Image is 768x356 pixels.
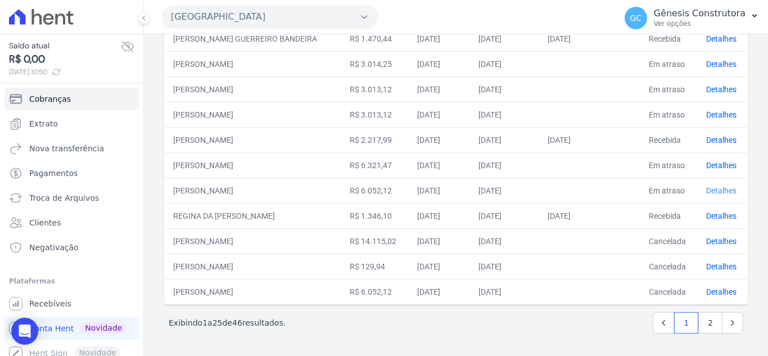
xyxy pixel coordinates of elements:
[630,14,641,22] span: GC
[469,76,539,102] td: [DATE]
[654,8,746,19] p: Gênesis Construtora
[164,228,341,254] td: [PERSON_NAME]
[11,318,38,345] div: Open Intercom Messenger
[706,60,737,69] a: Detalhes
[408,279,469,304] td: [DATE]
[4,292,139,315] a: Recebíveis
[640,152,697,178] td: Em atraso
[640,76,697,102] td: Em atraso
[706,237,737,246] a: Detalhes
[164,203,341,228] td: REGINA DA [PERSON_NAME]
[640,26,697,51] td: Recebida
[9,40,121,52] span: Saldo atual
[162,6,378,28] button: [GEOGRAPHIC_DATA]
[164,76,341,102] td: [PERSON_NAME]
[4,236,139,259] a: Negativação
[539,26,640,51] td: [DATE]
[29,323,74,334] span: Conta Hent
[29,168,78,179] span: Pagamentos
[408,254,469,279] td: [DATE]
[469,203,539,228] td: [DATE]
[9,67,121,77] span: [DATE] 10:50
[341,26,408,51] td: R$ 1.470,44
[469,228,539,254] td: [DATE]
[408,152,469,178] td: [DATE]
[469,178,539,203] td: [DATE]
[164,51,341,76] td: [PERSON_NAME]
[408,102,469,127] td: [DATE]
[4,317,139,340] a: Conta Hent Novidade
[9,274,134,288] div: Plataformas
[164,26,341,51] td: [PERSON_NAME] GUERREIRO BANDEIRA
[164,254,341,279] td: [PERSON_NAME]
[469,102,539,127] td: [DATE]
[469,152,539,178] td: [DATE]
[4,88,139,110] a: Cobranças
[341,76,408,102] td: R$ 3.013,12
[80,322,127,334] span: Novidade
[29,242,79,253] span: Negativação
[640,102,697,127] td: Em atraso
[4,211,139,234] a: Clientes
[640,203,697,228] td: Recebida
[341,254,408,279] td: R$ 129,94
[164,102,341,127] td: [PERSON_NAME]
[164,152,341,178] td: [PERSON_NAME]
[164,178,341,203] td: [PERSON_NAME]
[653,312,674,334] a: Previous
[4,112,139,135] a: Extrato
[640,228,697,254] td: Cancelada
[654,19,746,28] p: Ver opções
[539,203,640,228] td: [DATE]
[640,51,697,76] td: Em atraso
[408,127,469,152] td: [DATE]
[640,178,697,203] td: Em atraso
[706,85,737,94] a: Detalhes
[341,152,408,178] td: R$ 6.321,47
[4,187,139,209] a: Troca de Arquivos
[706,262,737,271] a: Detalhes
[408,178,469,203] td: [DATE]
[674,312,698,334] a: 1
[469,26,539,51] td: [DATE]
[698,312,722,334] a: 2
[706,161,737,170] a: Detalhes
[706,287,737,296] a: Detalhes
[640,254,697,279] td: Cancelada
[640,279,697,304] td: Cancelada
[706,136,737,145] a: Detalhes
[469,254,539,279] td: [DATE]
[164,279,341,304] td: [PERSON_NAME]
[408,203,469,228] td: [DATE]
[4,162,139,184] a: Pagamentos
[706,34,737,43] a: Detalhes
[408,51,469,76] td: [DATE]
[341,203,408,228] td: R$ 1.346,10
[213,318,223,327] span: 25
[640,127,697,152] td: Recebida
[706,186,737,195] a: Detalhes
[469,51,539,76] td: [DATE]
[408,76,469,102] td: [DATE]
[202,318,207,327] span: 1
[469,279,539,304] td: [DATE]
[164,127,341,152] td: [PERSON_NAME]
[616,2,768,34] button: GC Gênesis Construtora Ver opções
[29,217,61,228] span: Clientes
[169,317,286,328] p: Exibindo a de resultados.
[469,127,539,152] td: [DATE]
[408,26,469,51] td: [DATE]
[29,143,104,154] span: Nova transferência
[408,228,469,254] td: [DATE]
[341,102,408,127] td: R$ 3.013,12
[232,318,242,327] span: 46
[29,192,99,204] span: Troca de Arquivos
[539,127,640,152] td: [DATE]
[341,51,408,76] td: R$ 3.014,25
[4,137,139,160] a: Nova transferência
[341,228,408,254] td: R$ 14.115,02
[341,178,408,203] td: R$ 6.052,12
[29,118,58,129] span: Extrato
[341,279,408,304] td: R$ 6.052,12
[706,211,737,220] a: Detalhes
